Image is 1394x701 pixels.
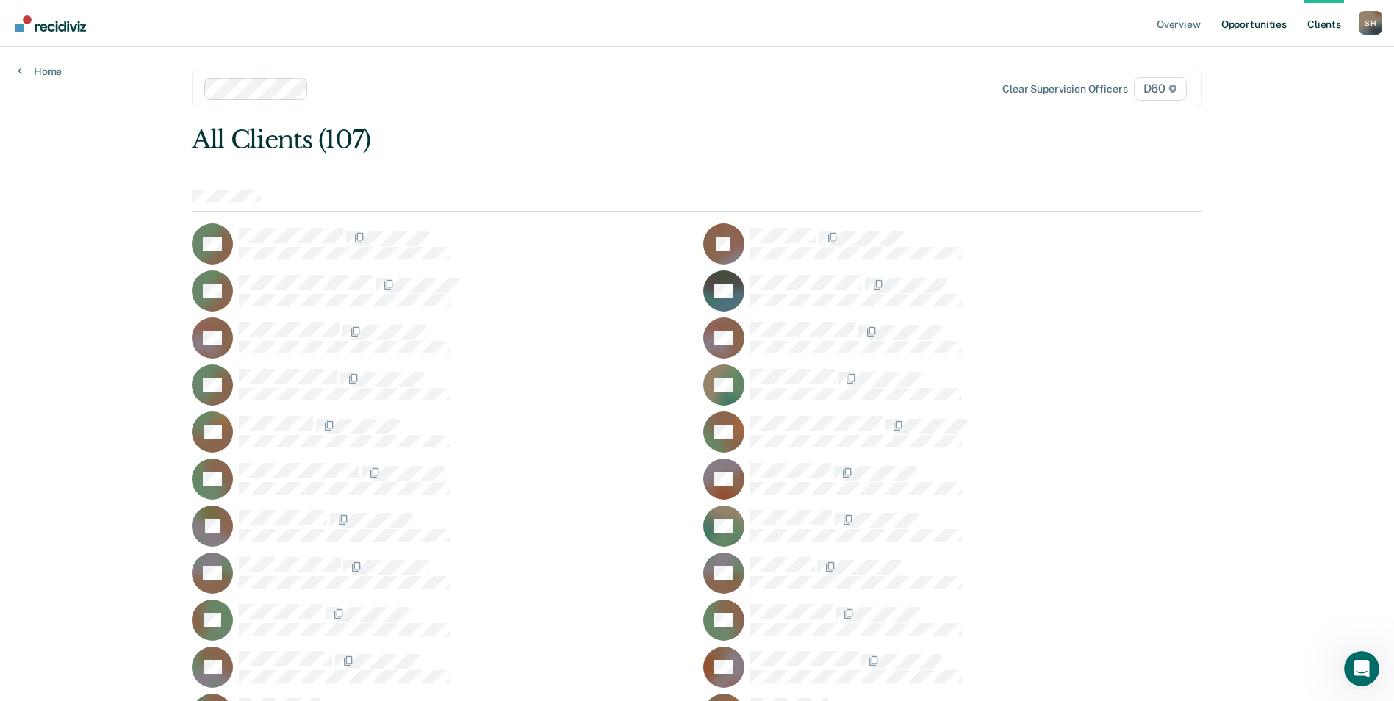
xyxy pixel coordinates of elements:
[1359,11,1382,35] button: Profile dropdown button
[1344,651,1379,686] iframe: Intercom live chat
[1134,77,1187,101] span: D60
[192,125,1000,155] div: All Clients (107)
[1002,83,1127,96] div: Clear supervision officers
[18,65,62,78] a: Home
[1359,11,1382,35] div: S H
[15,15,86,32] img: Recidiviz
